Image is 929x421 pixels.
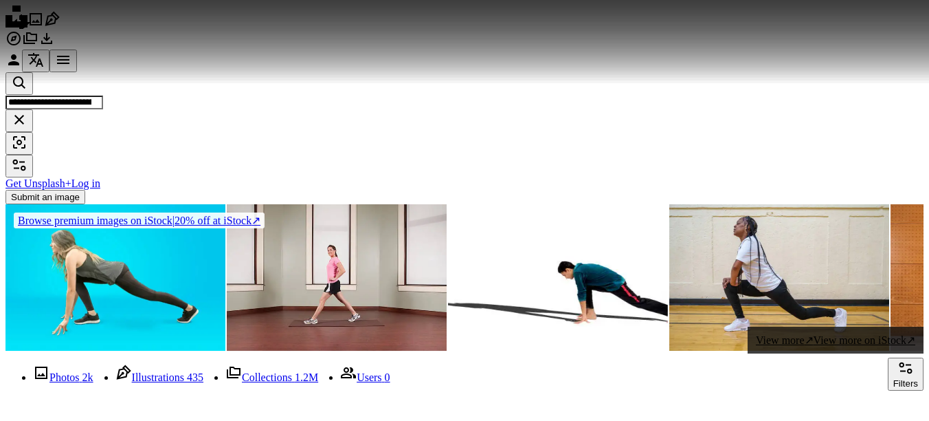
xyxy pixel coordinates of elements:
[22,50,49,72] button: Language
[71,177,100,189] a: Log in
[340,371,390,383] a: Users 0
[227,204,447,351] img: Female fitness series
[33,371,93,383] a: Photos 2k
[669,204,889,351] img: Middle Age African-American Women Exercising
[44,18,60,30] a: Illustrations
[5,177,71,189] a: Get Unsplash+
[38,37,55,49] a: Download History
[49,50,77,72] button: Menu
[115,371,203,383] a: Illustrations 435
[5,109,33,132] button: Clear
[225,371,318,383] a: Collections 1.2M
[748,327,924,354] a: View more↗View more on iStock↗
[27,18,44,30] a: Photos
[5,204,225,351] img: Start line pose
[18,215,175,226] span: Browse premium images on iStock |
[82,371,93,383] span: 2k
[385,371,390,383] span: 0
[814,334,915,346] span: View more on iStock ↗
[5,18,27,30] a: Home — Unsplash
[187,371,203,383] span: 435
[888,358,924,391] button: Filters
[448,204,668,351] img: Athletic man practicing drills for perfect start in sprint races isolated on a white background a...
[5,155,33,177] button: Filters
[295,371,318,383] span: 1.2M
[5,204,273,237] a: Browse premium images on iStock|20% off at iStock↗
[756,334,814,346] span: View more ↗
[5,37,22,49] a: Explore
[14,213,265,228] div: 20% off at iStock ↗
[22,37,38,49] a: Collections
[5,132,33,155] button: Visual search
[5,72,33,95] button: Search Unsplash
[5,72,924,155] form: Find visuals sitewide
[5,58,22,70] a: Log in / Sign up
[5,190,85,204] button: Submit an image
